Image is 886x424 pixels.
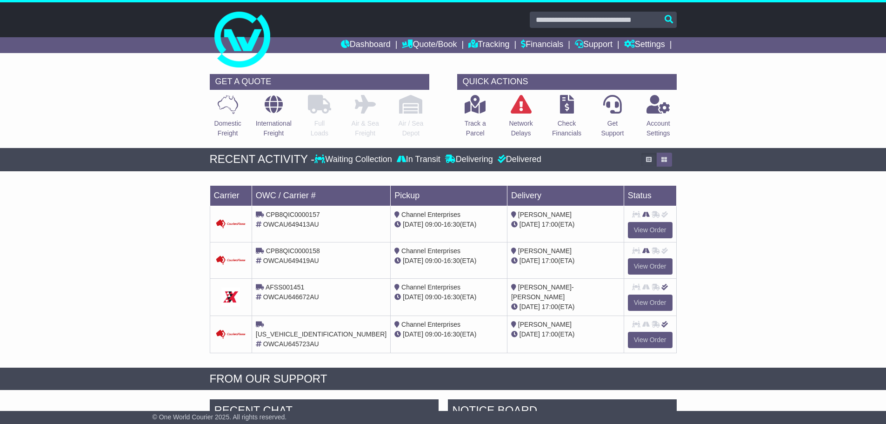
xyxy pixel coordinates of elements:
[215,256,246,265] img: GetCarrierServiceDarkLogo
[628,258,673,275] a: View Order
[511,220,620,229] div: (ETA)
[511,330,620,339] div: (ETA)
[443,155,495,165] div: Delivering
[552,94,582,143] a: CheckFinancials
[266,211,320,218] span: CPB8QIC0000157
[444,293,460,301] span: 16:30
[628,295,673,311] a: View Order
[263,340,319,348] span: OWCAU645723AU
[495,155,541,165] div: Delivered
[425,257,441,264] span: 09:00
[391,185,507,206] td: Pickup
[600,94,624,143] a: GetSupport
[394,330,503,339] div: - (ETA)
[425,221,441,228] span: 09:00
[341,37,391,53] a: Dashboard
[624,37,665,53] a: Settings
[444,330,460,338] span: 16:30
[403,293,423,301] span: [DATE]
[252,185,390,206] td: OWC / Carrier #
[213,94,241,143] a: DomesticFreight
[256,119,292,138] p: International Freight
[628,332,673,348] a: View Order
[403,221,423,228] span: [DATE]
[401,211,460,218] span: Channel Enterprises
[511,256,620,266] div: (ETA)
[646,94,671,143] a: AccountSettings
[256,330,386,338] span: [US_VEHICLE_IDENTIFICATION_NUMBER]
[511,302,620,312] div: (ETA)
[444,257,460,264] span: 16:30
[153,413,287,421] span: © One World Courier 2025. All rights reserved.
[314,155,394,165] div: Waiting Collection
[520,221,540,228] span: [DATE]
[520,257,540,264] span: [DATE]
[465,119,486,138] p: Track a Parcel
[266,283,304,291] span: AFSS001451
[394,220,503,229] div: - (ETA)
[401,247,460,255] span: Channel Enterprises
[507,185,624,206] td: Delivery
[215,330,246,339] img: Couriers_Please.png
[399,119,424,138] p: Air / Sea Depot
[542,303,558,310] span: 17:00
[542,330,558,338] span: 17:00
[263,293,319,301] span: OWCAU646672AU
[575,37,613,53] a: Support
[468,37,509,53] a: Tracking
[509,119,533,138] p: Network Delays
[403,330,423,338] span: [DATE]
[210,153,315,166] div: RECENT ACTIVITY -
[308,119,331,138] p: Full Loads
[425,330,441,338] span: 09:00
[542,257,558,264] span: 17:00
[521,37,563,53] a: Financials
[444,221,460,228] span: 16:30
[266,247,320,255] span: CPB8QIC0000158
[552,119,581,138] p: Check Financials
[263,221,319,228] span: OWCAU649413AU
[394,155,443,165] div: In Transit
[403,257,423,264] span: [DATE]
[255,94,292,143] a: InternationalFreight
[624,185,676,206] td: Status
[628,222,673,238] a: View Order
[646,119,670,138] p: Account Settings
[210,372,677,386] div: FROM OUR SUPPORT
[425,293,441,301] span: 09:00
[214,119,241,138] p: Domestic Freight
[210,74,429,90] div: GET A QUOTE
[402,37,457,53] a: Quote/Book
[511,283,574,301] span: [PERSON_NAME]-[PERSON_NAME]
[352,119,379,138] p: Air & Sea Freight
[520,330,540,338] span: [DATE]
[518,321,572,328] span: [PERSON_NAME]
[520,303,540,310] span: [DATE]
[601,119,624,138] p: Get Support
[508,94,533,143] a: NetworkDelays
[457,74,677,90] div: QUICK ACTIONS
[215,219,246,229] img: GetCarrierServiceDarkLogo
[401,283,460,291] span: Channel Enterprises
[210,185,252,206] td: Carrier
[542,221,558,228] span: 17:00
[401,321,460,328] span: Channel Enterprises
[518,211,572,218] span: [PERSON_NAME]
[464,94,486,143] a: Track aParcel
[221,288,240,306] img: GetCarrierServiceDarkLogo
[518,247,572,255] span: [PERSON_NAME]
[394,292,503,302] div: - (ETA)
[394,256,503,266] div: - (ETA)
[263,257,319,264] span: OWCAU649419AU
